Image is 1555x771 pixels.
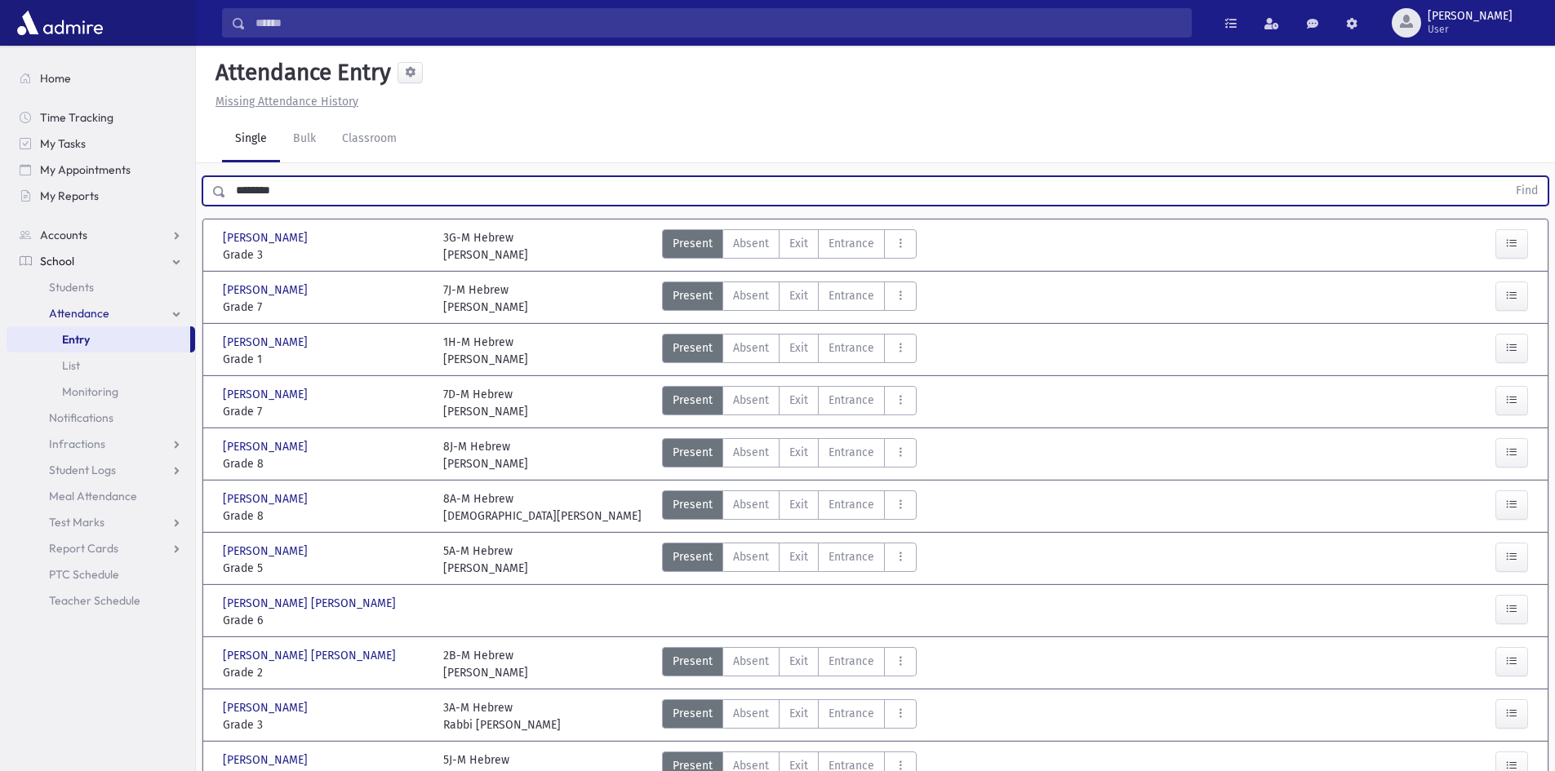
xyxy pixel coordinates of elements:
[829,392,874,409] span: Entrance
[789,548,808,565] span: Exit
[223,507,427,525] span: Grade 8
[222,117,280,162] a: Single
[223,229,311,246] span: [PERSON_NAME]
[7,222,195,248] a: Accounts
[7,587,195,614] a: Teacher Schedule
[246,8,1191,38] input: Search
[673,496,713,513] span: Present
[829,235,874,252] span: Entrance
[7,509,195,535] a: Test Marks
[7,405,195,431] a: Notifications
[662,699,917,733] div: AttTypes
[662,386,917,420] div: AttTypes
[443,334,528,368] div: 1H-M Hebrew [PERSON_NAME]
[673,653,713,670] span: Present
[673,339,713,357] span: Present
[1428,10,1513,23] span: [PERSON_NAME]
[7,183,195,209] a: My Reports
[7,248,195,274] a: School
[40,254,74,268] span: School
[662,229,917,264] div: AttTypes
[40,71,71,86] span: Home
[733,653,769,670] span: Absent
[7,157,195,183] a: My Appointments
[49,410,113,425] span: Notifications
[40,110,113,125] span: Time Tracking
[829,705,874,722] span: Entrance
[443,647,528,681] div: 2B-M Hebrew [PERSON_NAME]
[829,548,874,565] span: Entrance
[733,705,769,722] span: Absent
[223,543,311,560] span: [PERSON_NAME]
[733,548,769,565] span: Absent
[829,287,874,304] span: Entrance
[829,444,874,461] span: Entrance
[7,274,195,300] a: Students
[1506,177,1548,205] button: Find
[223,612,427,629] span: Grade 6
[223,595,399,612] span: [PERSON_NAME] [PERSON_NAME]
[7,561,195,587] a: PTC Schedule
[49,280,94,295] span: Students
[733,496,769,513] span: Absent
[40,162,131,177] span: My Appointments
[223,246,427,264] span: Grade 3
[209,95,358,109] a: Missing Attendance History
[7,131,195,157] a: My Tasks
[7,65,195,91] a: Home
[223,490,311,507] span: [PERSON_NAME]
[7,483,195,509] a: Meal Attendance
[789,339,808,357] span: Exit
[662,490,917,525] div: AttTypes
[223,455,427,472] span: Grade 8
[215,95,358,109] u: Missing Attendance History
[733,287,769,304] span: Absent
[673,548,713,565] span: Present
[49,541,118,556] span: Report Cards
[49,567,119,582] span: PTC Schedule
[662,647,917,681] div: AttTypes
[13,7,107,39] img: AdmirePro
[673,392,713,409] span: Present
[223,403,427,420] span: Grade 7
[7,300,195,326] a: Attendance
[673,235,713,252] span: Present
[223,438,311,455] span: [PERSON_NAME]
[223,560,427,577] span: Grade 5
[223,716,427,733] span: Grade 3
[223,281,311,299] span: [PERSON_NAME]
[223,386,311,403] span: [PERSON_NAME]
[280,117,329,162] a: Bulk
[223,751,311,769] span: [PERSON_NAME]
[329,117,410,162] a: Classroom
[223,334,311,351] span: [PERSON_NAME]
[49,489,137,503] span: Meal Attendance
[62,358,80,373] span: List
[223,664,427,681] span: Grade 2
[662,281,917,316] div: AttTypes
[49,515,104,530] span: Test Marks
[733,235,769,252] span: Absent
[662,334,917,368] div: AttTypes
[223,299,427,316] span: Grade 7
[673,287,713,304] span: Present
[49,436,105,451] span: Infractions
[673,705,713,722] span: Present
[443,699,561,733] div: 3A-M Hebrew Rabbi [PERSON_NAME]
[62,332,90,347] span: Entry
[443,490,642,525] div: 8A-M Hebrew [DEMOGRAPHIC_DATA][PERSON_NAME]
[443,543,528,577] div: 5A-M Hebrew [PERSON_NAME]
[662,543,917,577] div: AttTypes
[1428,23,1513,36] span: User
[733,339,769,357] span: Absent
[40,228,87,242] span: Accounts
[443,386,528,420] div: 7D-M Hebrew [PERSON_NAME]
[7,431,195,457] a: Infractions
[209,59,391,86] h5: Attendance Entry
[789,653,808,670] span: Exit
[789,392,808,409] span: Exit
[443,229,528,264] div: 3G-M Hebrew [PERSON_NAME]
[223,351,427,368] span: Grade 1
[7,535,195,561] a: Report Cards
[49,306,109,321] span: Attendance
